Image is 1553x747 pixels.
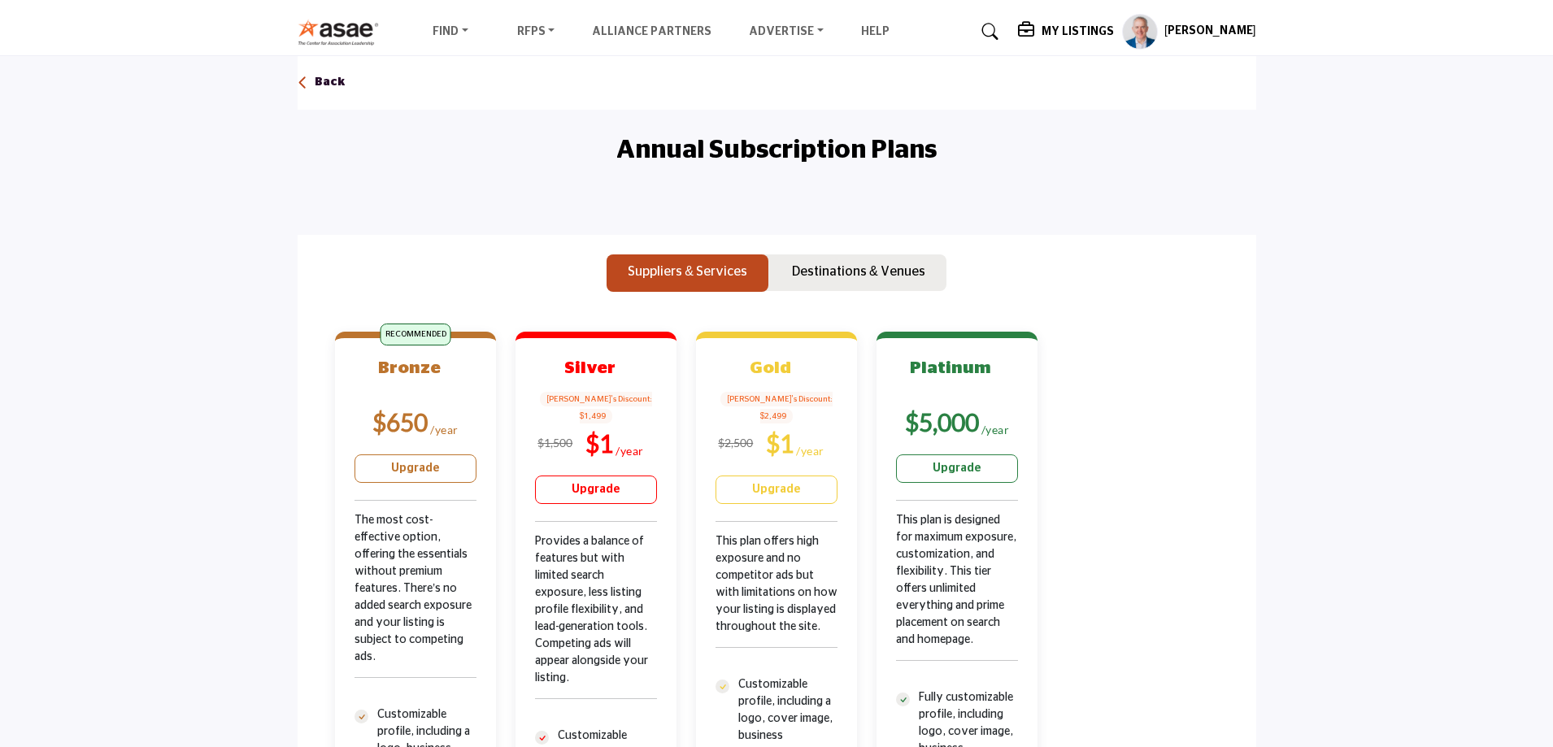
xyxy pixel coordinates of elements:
a: Alliance Partners [592,26,711,37]
a: Upgrade [716,476,837,504]
a: Upgrade [535,476,657,504]
p: Suppliers & Services [628,262,747,281]
div: This plan is designed for maximum exposure, customization, and flexibility. This tier offers unli... [896,512,1018,689]
b: $650 [372,407,428,436]
a: Search [966,19,1009,45]
a: Advertise [737,20,835,43]
a: Upgrade [355,454,476,483]
img: Site Logo [298,19,388,46]
div: My Listings [1018,22,1114,41]
sub: /year [981,423,1010,436]
button: Suppliers & Services [607,254,768,292]
div: This plan offers high exposure and no competitor ads but with limitations on how your listing is ... [716,533,837,676]
a: Upgrade [896,454,1018,483]
h2: Annual Subscription Plans [616,130,937,169]
b: Platinum [910,359,991,376]
h5: [PERSON_NAME] [1164,24,1256,40]
p: Back [315,75,346,91]
b: Silver [564,359,616,376]
h5: My Listings [1042,24,1114,39]
sub: /year [796,444,824,458]
sup: $1,500 [537,436,572,450]
span: [PERSON_NAME]'s Discount: $1,499 [540,392,651,423]
button: Destinations & Venues [771,254,946,292]
a: RFPs [506,20,567,43]
b: Bronze [378,359,441,376]
b: $1 [585,428,613,458]
sub: /year [430,423,459,436]
p: Destinations & Venues [792,262,925,281]
a: Help [861,26,890,37]
div: The most cost-effective option, offering the essentials without premium features. There’s no adde... [355,512,476,706]
b: $5,000 [905,407,979,436]
button: Show hide supplier dropdown [1122,14,1158,50]
b: Gold [750,359,791,376]
span: RECOMMENDED [381,324,451,345]
sup: $2,500 [718,436,753,450]
sub: /year [616,444,644,458]
a: Find [421,20,480,43]
div: Provides a balance of features but with limited search exposure, less listing profile flexibility... [535,533,657,727]
span: [PERSON_NAME]'s Discount: $2,499 [720,392,832,423]
b: $1 [766,428,794,458]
